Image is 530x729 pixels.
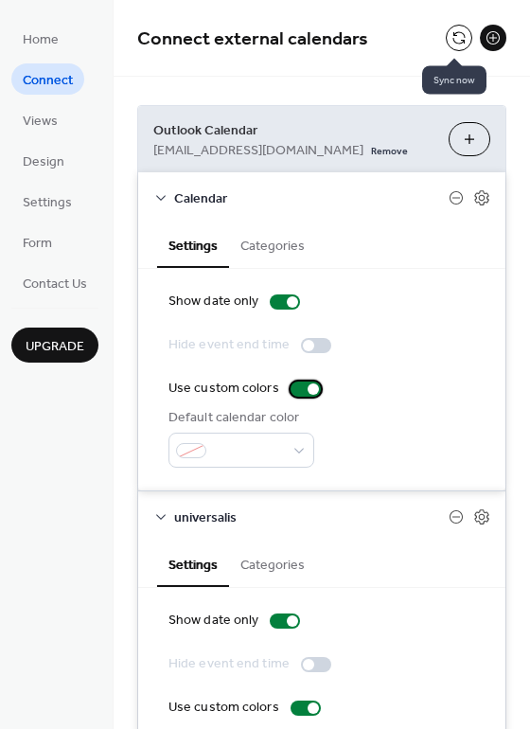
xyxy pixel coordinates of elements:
[229,222,316,266] button: Categories
[174,189,449,209] span: Calendar
[371,145,408,158] span: Remove
[11,104,69,135] a: Views
[137,21,368,58] span: Connect external calendars
[11,328,98,363] button: Upgrade
[153,121,433,141] span: Outlook Calendar
[11,267,98,298] a: Contact Us
[157,542,229,587] button: Settings
[23,275,87,294] span: Contact Us
[11,226,63,258] a: Form
[174,508,449,528] span: universalis
[23,234,52,254] span: Form
[23,30,59,50] span: Home
[11,63,84,95] a: Connect
[168,292,258,311] div: Show date only
[11,145,76,176] a: Design
[229,542,316,585] button: Categories
[11,23,70,54] a: Home
[168,611,258,631] div: Show date only
[23,152,64,172] span: Design
[26,337,84,357] span: Upgrade
[11,186,83,217] a: Settings
[422,66,486,95] span: Sync now
[153,141,363,161] span: [EMAIL_ADDRESS][DOMAIN_NAME]
[23,112,58,132] span: Views
[157,222,229,268] button: Settings
[168,379,279,399] div: Use custom colors
[23,193,72,213] span: Settings
[168,408,310,428] div: Default calendar color
[168,654,290,674] div: Hide event end time
[23,71,73,91] span: Connect
[168,698,279,718] div: Use custom colors
[168,335,290,355] div: Hide event end time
